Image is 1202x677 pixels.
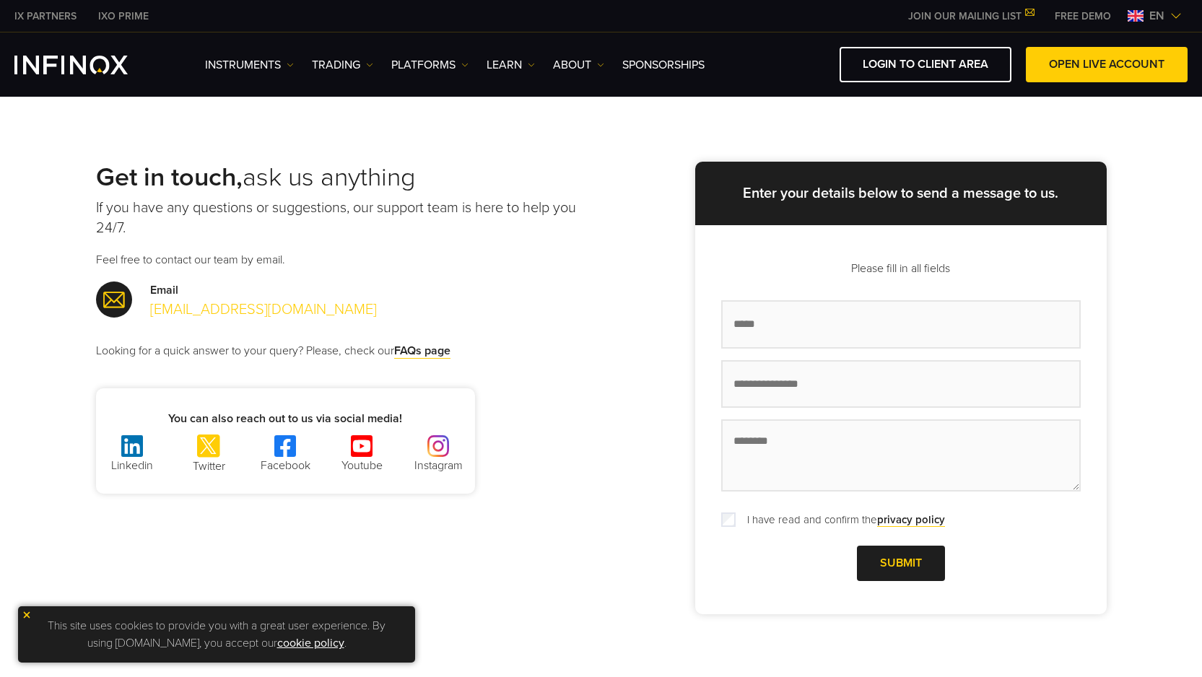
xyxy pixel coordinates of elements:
a: LOGIN TO CLIENT AREA [840,47,1011,82]
a: cookie policy [277,636,344,650]
a: PLATFORMS [391,56,469,74]
p: Facebook [249,457,321,474]
p: Youtube [326,457,398,474]
strong: Enter your details below to send a message to us. [743,185,1058,202]
a: OPEN LIVE ACCOUNT [1026,47,1188,82]
a: JOIN OUR MAILING LIST [897,10,1044,22]
a: ABOUT [553,56,604,74]
label: I have read and confirm the [739,512,945,528]
a: [EMAIL_ADDRESS][DOMAIN_NAME] [150,301,377,319]
img: yellow close icon [22,610,32,620]
a: TRADING [312,56,373,74]
span: en [1144,7,1170,25]
a: INFINOX [87,9,160,24]
a: SPONSORSHIPS [622,56,705,74]
strong: privacy policy [877,513,945,526]
strong: Get in touch, [96,162,243,193]
p: Linkedin [96,457,168,474]
a: INFINOX Logo [14,56,162,74]
h2: ask us anything [96,162,601,193]
a: INFINOX MENU [1044,9,1122,24]
a: Instruments [205,56,294,74]
p: This site uses cookies to provide you with a great user experience. By using [DOMAIN_NAME], you a... [25,613,408,655]
strong: You can also reach out to us via social media! [168,411,402,426]
p: Please fill in all fields [721,260,1081,277]
p: If you have any questions or suggestions, our support team is here to help you 24/7. [96,198,601,238]
p: Feel free to contact our team by email. [96,251,601,268]
p: Twitter [173,458,245,475]
p: Looking for a quick answer to your query? Please, check our [96,342,601,359]
strong: Email [150,283,178,297]
a: Submit [857,546,945,581]
a: FAQs page [394,344,450,359]
a: privacy policy [877,513,945,527]
p: Instagram [402,457,474,474]
a: Learn [487,56,535,74]
a: INFINOX [4,9,87,24]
